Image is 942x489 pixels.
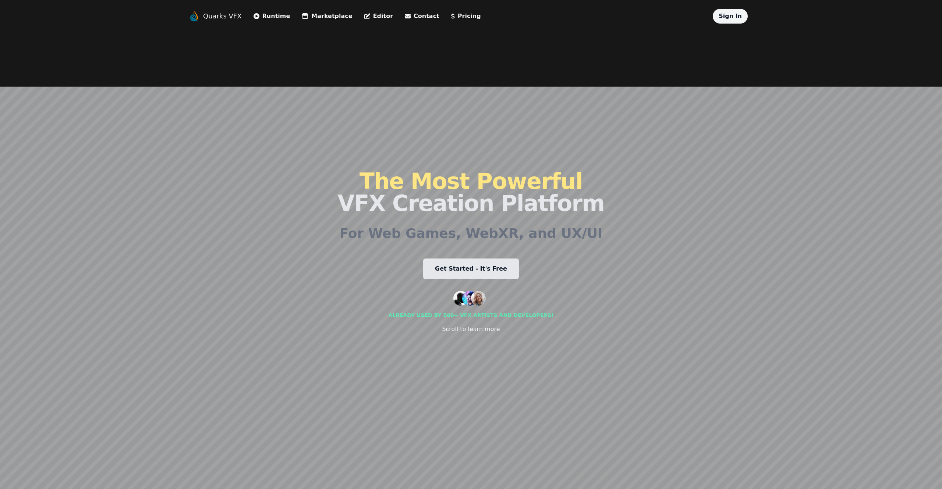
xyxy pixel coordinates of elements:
img: customer 1 [453,291,468,306]
div: Scroll to learn more [442,325,500,334]
span: The Most Powerful [360,168,582,194]
a: Quarks VFX [203,11,242,21]
a: Sign In [719,13,742,20]
h2: For Web Games, WebXR, and UX/UI [340,226,603,241]
a: Marketplace [302,12,352,21]
a: Runtime [254,12,290,21]
a: Get Started - It's Free [423,258,519,279]
h1: VFX Creation Platform [337,170,604,214]
a: Pricing [451,12,481,21]
img: customer 2 [462,291,477,306]
a: Editor [364,12,393,21]
a: Contact [405,12,439,21]
img: customer 3 [471,291,486,306]
div: Already used by 500+ vfx artists and developers! [388,312,553,319]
